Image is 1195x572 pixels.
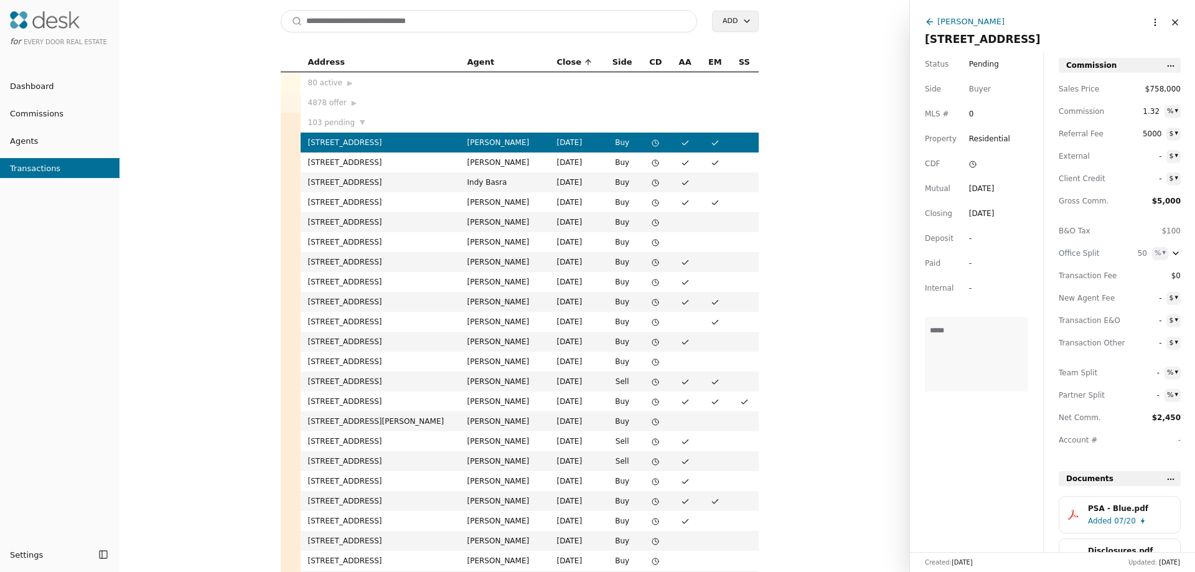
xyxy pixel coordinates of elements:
td: Indy Basra [460,172,550,192]
td: [STREET_ADDRESS] [301,272,460,292]
td: [DATE] [550,312,604,332]
span: Commission [1059,105,1115,118]
span: Client Credit [1059,172,1115,185]
td: [DATE] [550,551,604,571]
td: [STREET_ADDRESS] [301,152,460,172]
span: Transaction Fee [1059,270,1115,282]
div: Updated: [1128,558,1180,567]
span: Documents [1066,472,1113,485]
td: [STREET_ADDRESS] [301,372,460,391]
td: [PERSON_NAME] [460,511,550,531]
span: Closing [925,207,952,220]
span: Status [925,58,949,70]
span: $2,450 [1152,413,1181,422]
span: $758,000 [1145,83,1181,95]
div: ▾ [1174,150,1178,161]
span: Internal [925,282,954,294]
div: PSA - Blue.pdf [1088,502,1171,515]
span: 103 pending [308,116,355,129]
td: [PERSON_NAME] [460,431,550,451]
td: [STREET_ADDRESS] [301,471,460,491]
td: Buy [604,172,641,192]
td: [DATE] [550,431,604,451]
span: Commission [1066,59,1117,72]
span: CDF [925,157,940,170]
td: [DATE] [550,491,604,511]
span: [DATE] [1159,559,1180,566]
td: Buy [604,272,641,292]
div: Buyer [969,83,991,95]
div: ▾ [1162,247,1166,258]
td: [DATE] [550,212,604,232]
td: [DATE] [550,391,604,411]
span: Team Split [1059,367,1115,379]
button: $ [1166,150,1181,162]
span: Deposit [925,232,954,245]
td: [STREET_ADDRESS] [301,172,460,192]
td: [DATE] [550,411,604,431]
td: [PERSON_NAME] [460,312,550,332]
td: [STREET_ADDRESS] [301,352,460,372]
span: 5000 [1139,128,1161,140]
button: $ [1166,292,1181,304]
td: [STREET_ADDRESS] [301,312,460,332]
td: Buy [604,352,641,372]
span: Settings [10,548,43,561]
span: MLS # [925,108,949,120]
td: [DATE] [550,511,604,531]
button: $ [1166,128,1181,140]
span: 50 [1125,247,1147,260]
td: [PERSON_NAME] [460,551,550,571]
span: Side [925,83,941,95]
span: Transaction Other [1059,337,1115,349]
span: - [1139,150,1161,162]
td: [STREET_ADDRESS] [301,531,460,551]
span: - [1137,389,1160,401]
td: [DATE] [550,372,604,391]
div: ▾ [1174,389,1178,400]
button: PSA - Blue.pdfAdded07/20 [1059,496,1181,533]
span: Side [612,55,632,69]
div: - [969,232,991,245]
span: 07/20 [1114,515,1136,527]
div: - [969,257,991,270]
td: Buy [604,471,641,491]
span: AA [679,55,691,69]
td: [DATE] [550,192,604,212]
span: Sales Price [1059,83,1115,95]
td: [STREET_ADDRESS] [301,451,460,471]
td: [PERSON_NAME] [460,152,550,172]
span: - [1139,314,1161,327]
td: Buy [604,531,641,551]
td: [STREET_ADDRESS] [301,133,460,152]
td: Buy [604,152,641,172]
span: Close [557,55,581,69]
td: Buy [604,212,641,232]
td: [DATE] [550,172,604,192]
td: Sell [604,431,641,451]
img: Desk [10,11,80,29]
td: [PERSON_NAME] [460,372,550,391]
div: Office Split [1059,247,1115,260]
span: Partner Split [1059,389,1115,401]
span: 0 [969,108,991,120]
td: [DATE] [550,152,604,172]
td: Buy [604,332,641,352]
span: EM [708,55,722,69]
td: [DATE] [550,232,604,252]
td: [STREET_ADDRESS] [301,431,460,451]
td: [STREET_ADDRESS] [301,332,460,352]
td: [DATE] [550,451,604,471]
span: CD [649,55,662,69]
td: [DATE] [550,272,604,292]
td: [PERSON_NAME] [460,232,550,252]
td: [PERSON_NAME] [460,212,550,232]
span: Pending [969,58,999,70]
div: ▾ [1174,128,1178,139]
span: [STREET_ADDRESS] [925,33,1041,45]
td: [STREET_ADDRESS] [301,511,460,531]
td: [STREET_ADDRESS] [301,192,460,212]
td: [PERSON_NAME] [460,491,550,511]
span: Agent [467,55,495,69]
span: - [1137,367,1160,379]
